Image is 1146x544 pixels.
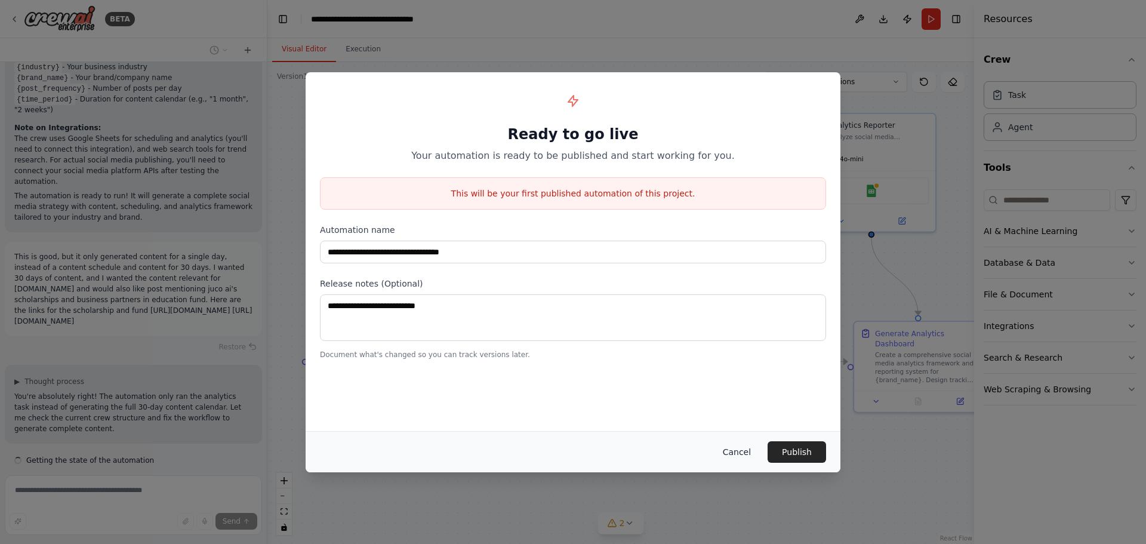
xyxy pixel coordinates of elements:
p: Your automation is ready to be published and start working for you. [320,149,826,163]
label: Automation name [320,224,826,236]
h1: Ready to go live [320,125,826,144]
p: This will be your first published automation of this project. [321,188,825,199]
button: Publish [768,441,826,463]
p: Document what's changed so you can track versions later. [320,350,826,359]
label: Release notes (Optional) [320,278,826,290]
button: Cancel [713,441,760,463]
